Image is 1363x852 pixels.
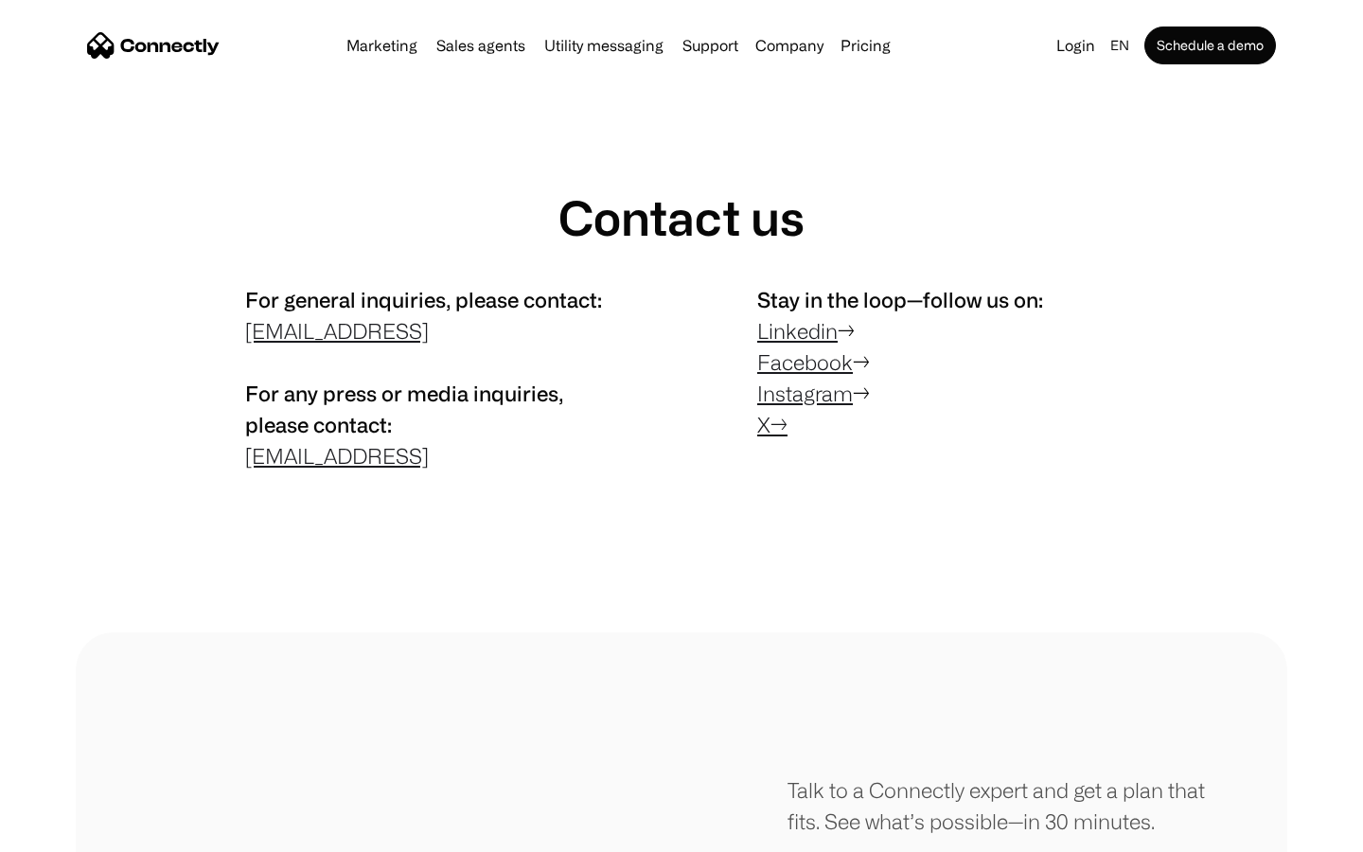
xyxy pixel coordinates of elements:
a: [EMAIL_ADDRESS] [245,319,429,343]
a: X [757,413,770,436]
a: Instagram [757,382,853,405]
div: en [1110,32,1129,59]
a: Marketing [339,38,425,53]
div: Company [755,32,823,59]
span: For general inquiries, please contact: [245,288,602,311]
a: Utility messaging [537,38,671,53]
a: Login [1049,32,1103,59]
a: Sales agents [429,38,533,53]
ul: Language list [38,819,114,845]
span: Stay in the loop—follow us on: [757,288,1043,311]
a: Schedule a demo [1144,27,1276,64]
a: Pricing [833,38,898,53]
span: For any press or media inquiries, please contact: [245,382,563,436]
a: Linkedin [757,319,838,343]
a: Facebook [757,350,853,374]
a: → [770,413,788,436]
div: Talk to a Connectly expert and get a plan that fits. See what’s possible—in 30 minutes. [788,774,1212,837]
aside: Language selected: English [19,817,114,845]
h1: Contact us [558,189,805,246]
a: [EMAIL_ADDRESS] [245,444,429,468]
p: → → → [757,284,1118,440]
a: Support [675,38,746,53]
